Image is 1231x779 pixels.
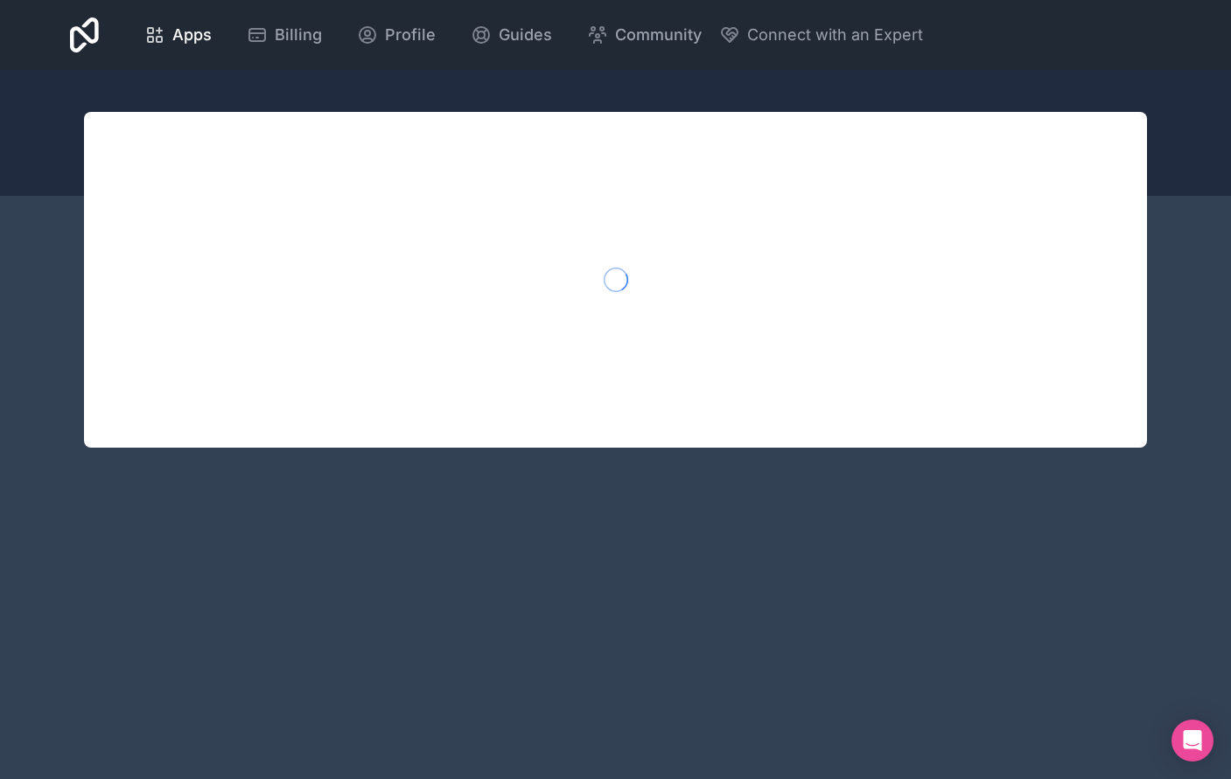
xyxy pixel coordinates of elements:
[573,16,716,54] a: Community
[499,23,552,47] span: Guides
[275,23,322,47] span: Billing
[130,16,226,54] a: Apps
[457,16,566,54] a: Guides
[1172,720,1214,762] div: Open Intercom Messenger
[343,16,450,54] a: Profile
[747,23,923,47] span: Connect with an Expert
[615,23,702,47] span: Community
[172,23,212,47] span: Apps
[233,16,336,54] a: Billing
[719,23,923,47] button: Connect with an Expert
[385,23,436,47] span: Profile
